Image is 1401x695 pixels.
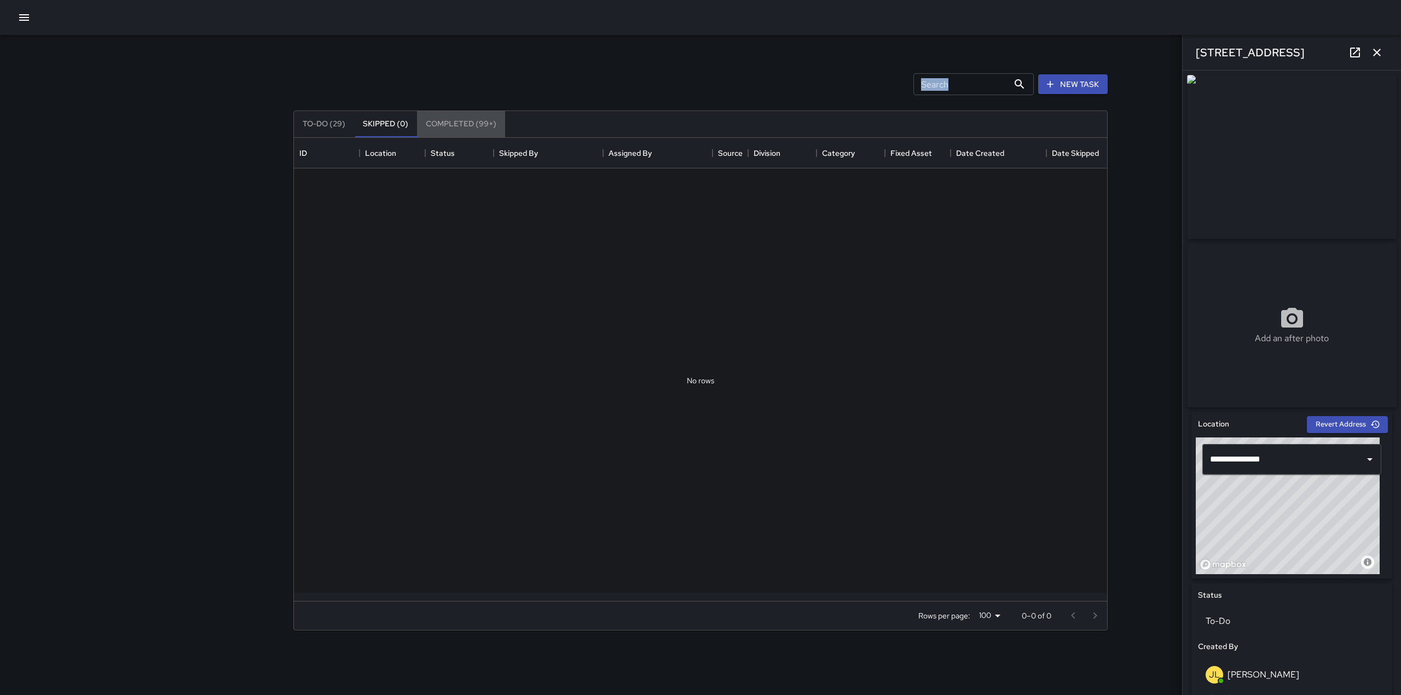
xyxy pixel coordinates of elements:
[885,138,951,168] div: Fixed Asset
[603,138,713,168] div: Assigned By
[299,138,307,168] div: ID
[918,610,970,621] p: Rows per page:
[754,138,780,168] div: Division
[975,608,1004,623] div: 100
[294,111,354,137] button: To-Do (29)
[354,111,417,137] button: Skipped (0)
[1052,138,1099,168] div: Date Skipped
[499,138,538,168] div: Skipped By
[713,138,748,168] div: Source
[294,138,360,168] div: ID
[431,138,455,168] div: Status
[1038,74,1108,95] button: New Task
[748,138,817,168] div: Division
[1046,138,1142,168] div: Date Skipped
[609,138,652,168] div: Assigned By
[417,111,505,137] button: Completed (99+)
[1022,610,1051,621] p: 0–0 of 0
[494,138,603,168] div: Skipped By
[365,138,396,168] div: Location
[951,138,1046,168] div: Date Created
[890,138,932,168] div: Fixed Asset
[425,138,494,168] div: Status
[817,138,885,168] div: Category
[718,138,743,168] div: Source
[822,138,855,168] div: Category
[360,138,425,168] div: Location
[956,138,1004,168] div: Date Created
